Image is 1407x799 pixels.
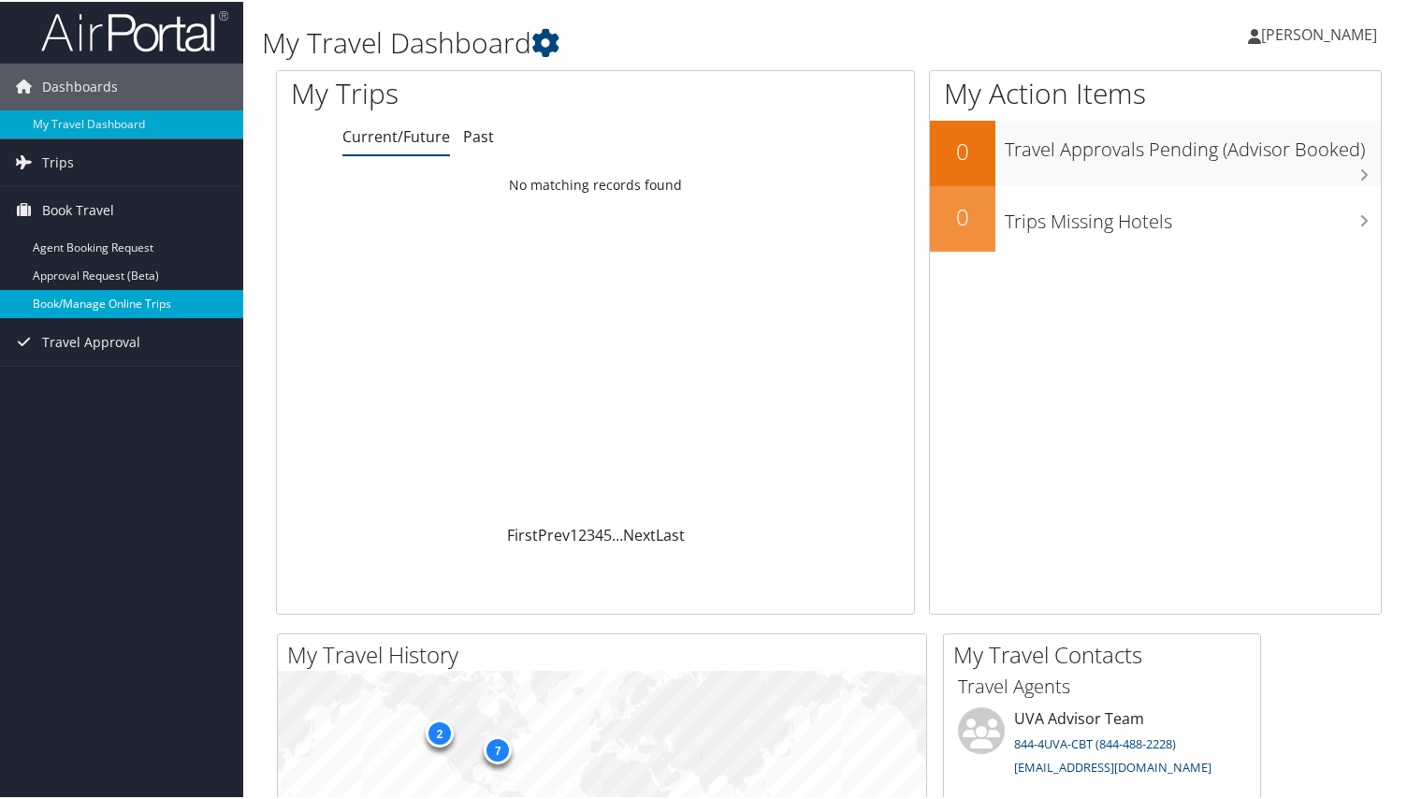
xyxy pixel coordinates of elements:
span: Trips [42,138,74,184]
td: No matching records found [277,167,914,200]
a: 0Trips Missing Hotels [930,184,1381,250]
li: UVA Advisor Team [949,705,1255,782]
span: [PERSON_NAME] [1261,22,1377,43]
a: 2 [578,523,587,544]
span: Travel Approval [42,317,140,364]
h2: 0 [930,199,995,231]
h1: My Action Items [930,72,1381,111]
h1: My Trips [291,72,634,111]
a: [EMAIL_ADDRESS][DOMAIN_NAME] [1014,757,1211,774]
a: 1 [570,523,578,544]
div: 2 [426,718,454,746]
a: 5 [603,523,612,544]
h3: Travel Approvals Pending (Advisor Booked) [1005,125,1381,161]
a: Prev [538,523,570,544]
a: 3 [587,523,595,544]
span: Dashboards [42,62,118,109]
h2: My Travel Contacts [953,637,1260,669]
a: Past [463,124,494,145]
div: 7 [484,734,512,763]
a: 4 [595,523,603,544]
span: … [612,523,623,544]
a: First [507,523,538,544]
h2: 0 [930,134,995,166]
a: Next [623,523,656,544]
h3: Travel Agents [958,672,1246,698]
img: airportal-logo.png [41,7,228,51]
a: Current/Future [342,124,450,145]
h2: My Travel History [287,637,926,669]
h1: My Travel Dashboard [262,22,1018,61]
a: [PERSON_NAME] [1248,5,1396,61]
a: 844-4UVA-CBT (844-488-2228) [1014,734,1176,750]
h3: Trips Missing Hotels [1005,197,1381,233]
a: 0Travel Approvals Pending (Advisor Booked) [930,119,1381,184]
span: Book Travel [42,185,114,232]
a: Last [656,523,685,544]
